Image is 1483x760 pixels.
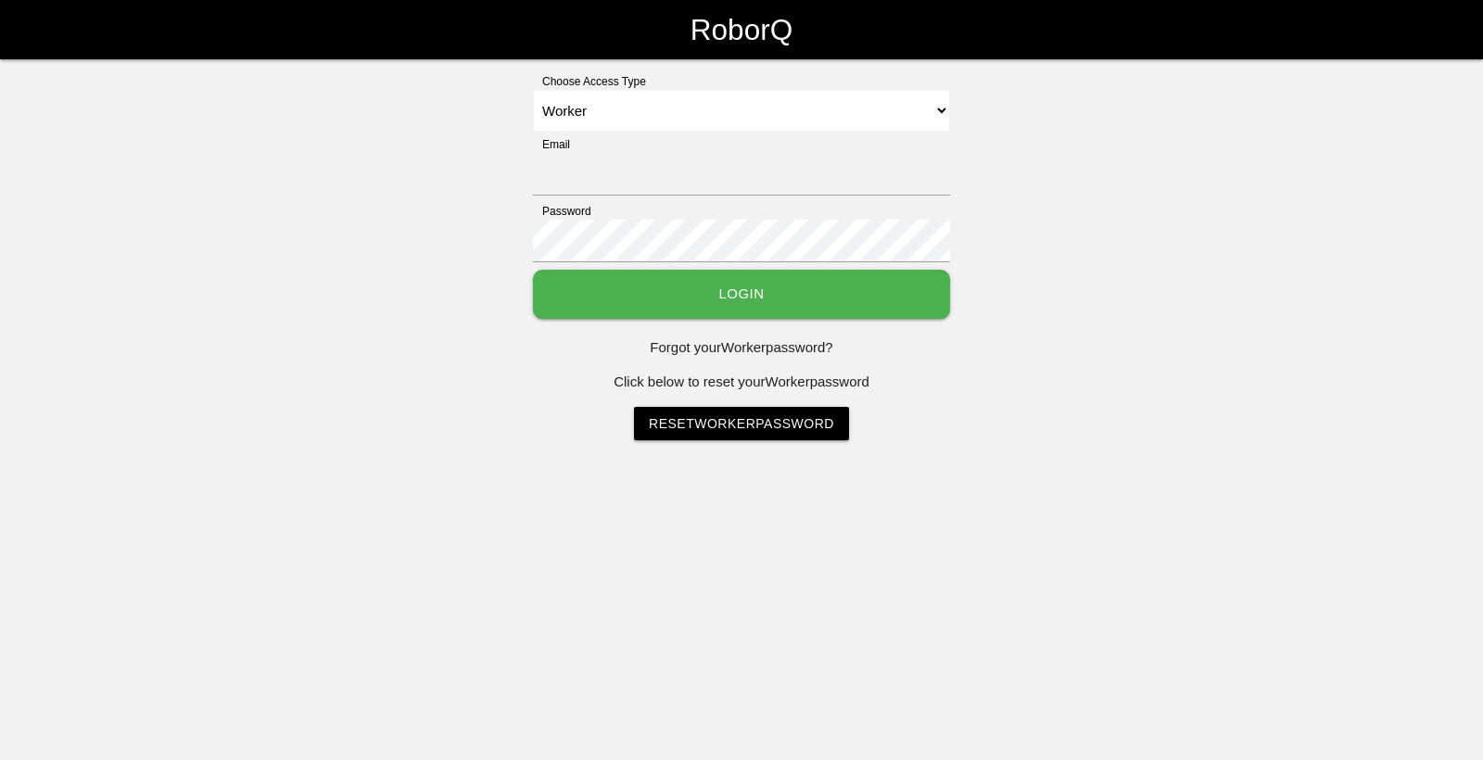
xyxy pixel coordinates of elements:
[533,337,950,359] p: Forgot your Worker password?
[533,203,591,220] label: Password
[533,73,646,90] label: Choose Access Type
[533,372,950,393] p: Click below to reset your Worker password
[533,270,950,319] button: Login
[634,407,849,440] a: ResetWorkerPassword
[533,136,570,153] label: Email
